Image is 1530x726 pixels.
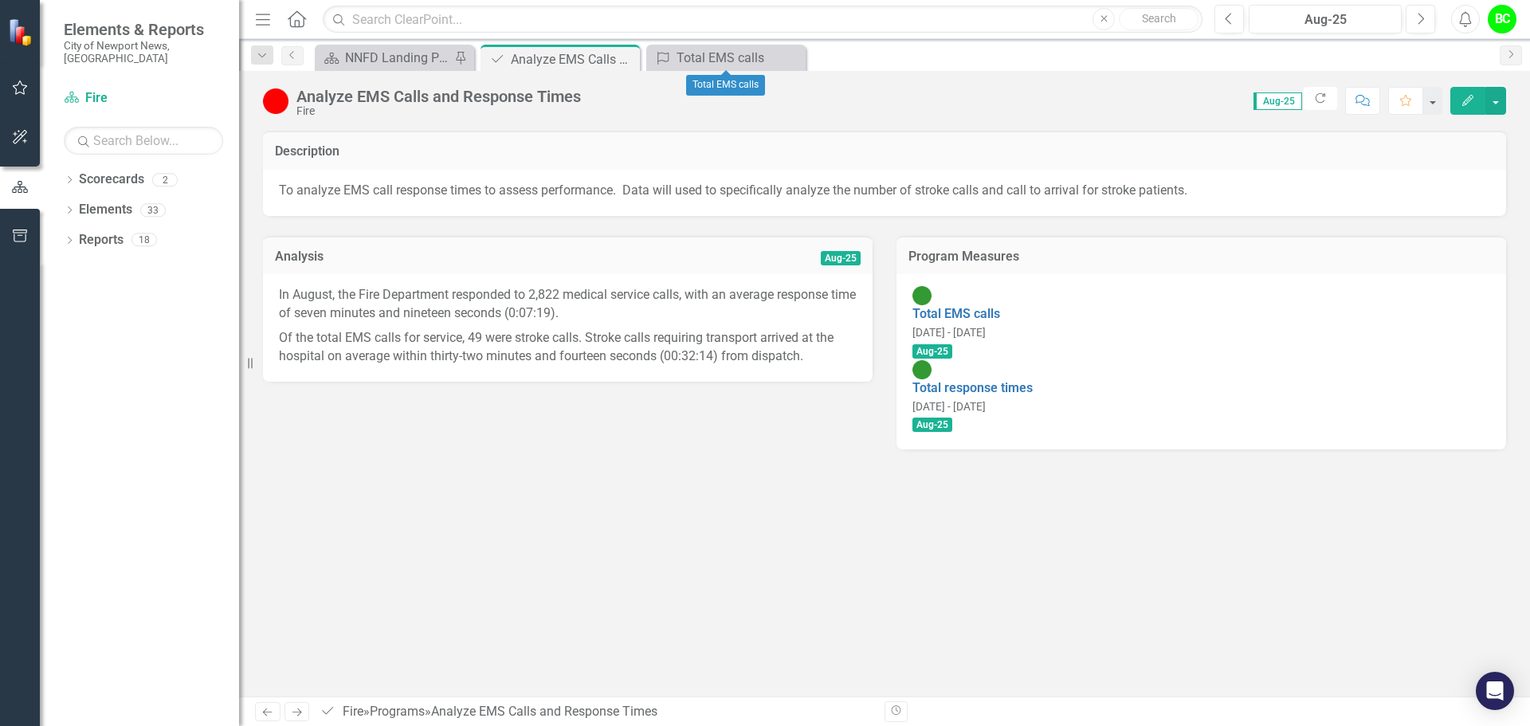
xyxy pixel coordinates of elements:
p: To analyze EMS call response times to assess performance. Data will used to specifically analyze ... [279,182,1490,200]
div: 18 [131,233,157,247]
div: Analyze EMS Calls and Response Times [296,88,581,105]
small: [DATE] - [DATE] [912,400,986,413]
small: [DATE] - [DATE] [912,326,986,339]
div: » » [320,703,873,721]
a: Fire [64,89,223,108]
div: 2 [152,173,178,186]
input: Search Below... [64,127,223,155]
span: Aug-25 [912,418,952,432]
h3: Program Measures [908,249,1494,264]
div: 33 [140,203,166,217]
span: Aug-25 [912,344,952,359]
a: Reports [79,231,124,249]
div: Total EMS calls [686,75,765,96]
div: Analyze EMS Calls and Response Times [511,49,636,69]
div: Total EMS calls [677,48,802,68]
button: BC [1488,5,1516,33]
div: Open Intercom Messenger [1476,672,1514,710]
button: Aug-25 [1249,5,1402,33]
a: Fire [343,704,363,719]
a: NNFD Landing Page [319,48,450,68]
img: On Target [912,286,932,305]
a: Elements [79,201,132,219]
div: NNFD Landing Page [345,48,450,68]
a: Total EMS calls [650,48,802,68]
img: On Target [912,360,932,379]
a: Scorecards [79,171,144,189]
span: Elements & Reports [64,20,223,39]
input: Search ClearPoint... [323,6,1202,33]
p: Of the total EMS calls for service, 49 were stroke calls. Stroke calls requiring transport arrive... [279,326,857,366]
div: Analyze EMS Calls and Response Times [431,704,657,719]
span: Aug-25 [821,251,861,265]
span: Aug-25 [1253,92,1302,110]
img: ClearPoint Strategy [8,18,36,46]
button: Search [1119,8,1198,30]
img: Below Target [263,88,288,114]
div: Fire [296,105,581,117]
h3: Analysis [275,249,598,264]
a: Total response times [912,380,1033,395]
small: City of Newport News, [GEOGRAPHIC_DATA] [64,39,223,65]
a: Programs [370,704,425,719]
span: Search [1142,12,1176,25]
div: Aug-25 [1254,10,1396,29]
p: In August, the Fire Department responded to 2,822 medical service calls, with an average response... [279,286,857,326]
a: Total EMS calls [912,306,1000,321]
h3: Description [275,144,1494,159]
